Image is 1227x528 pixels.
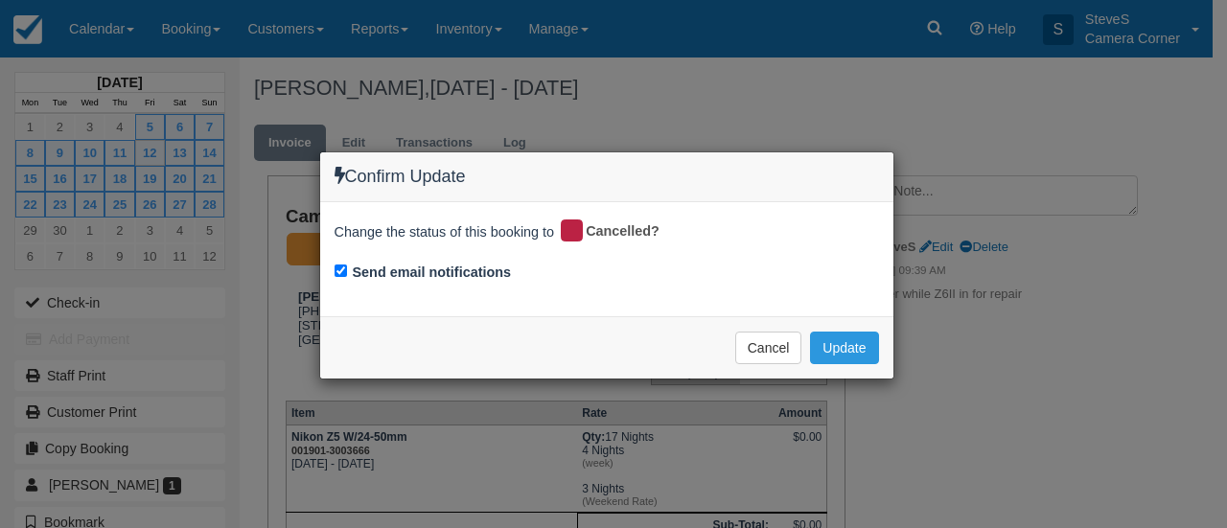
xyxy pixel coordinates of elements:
button: Update [810,332,878,364]
button: Cancel [735,332,802,364]
span: Change the status of this booking to [335,222,555,247]
label: Send email notifications [353,263,512,283]
div: Cancelled? [558,217,673,247]
h4: Confirm Update [335,167,879,187]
